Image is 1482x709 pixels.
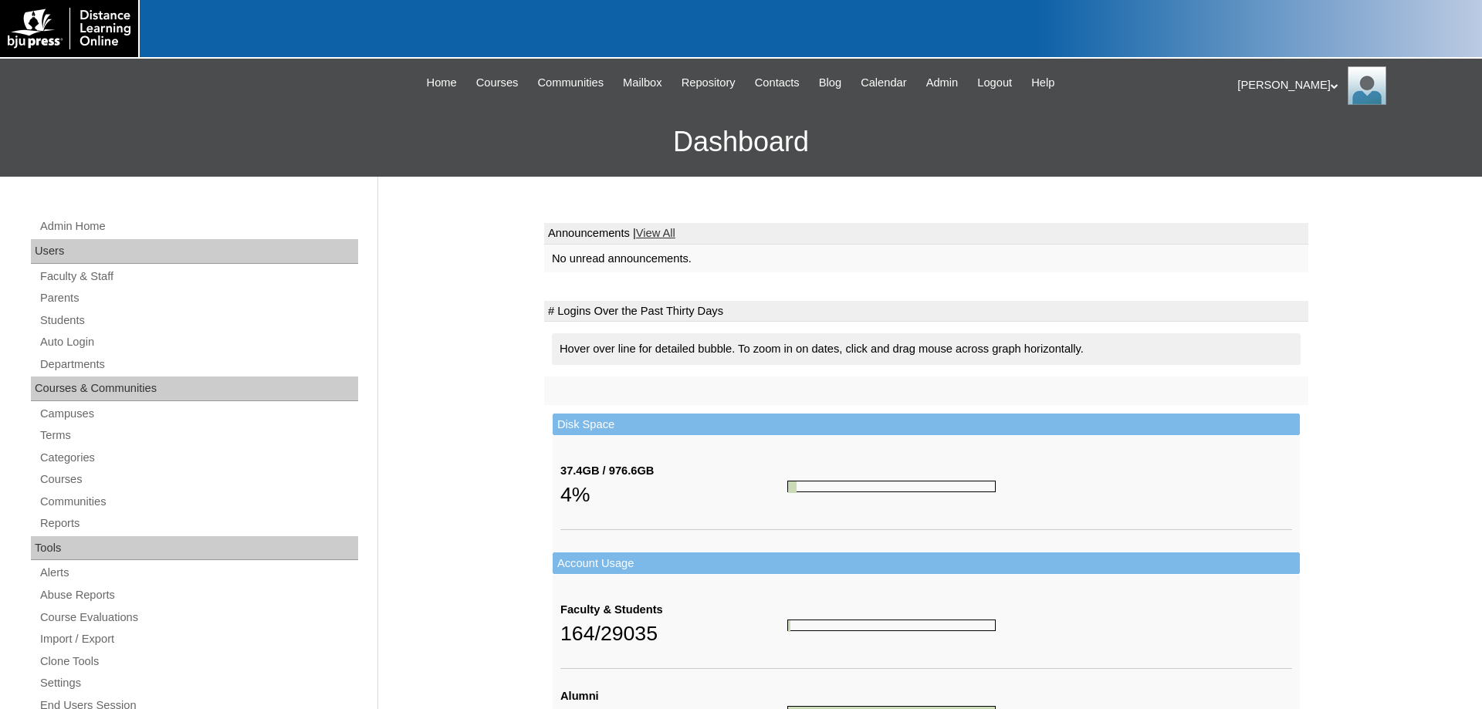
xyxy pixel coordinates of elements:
span: Logout [977,74,1012,92]
span: Courses [476,74,519,92]
a: Logout [969,74,1020,92]
a: View All [636,227,675,239]
a: Repository [674,74,743,92]
a: Departments [39,355,358,374]
a: Campuses [39,404,358,424]
img: logo-white.png [8,8,130,49]
div: Tools [31,536,358,561]
td: No unread announcements. [544,245,1308,273]
td: # Logins Over the Past Thirty Days [544,301,1308,322]
a: Parents [39,289,358,308]
td: Disk Space [553,414,1300,436]
a: Settings [39,674,358,693]
a: Communities [530,74,611,92]
a: Mailbox [615,74,670,92]
h3: Dashboard [8,107,1474,177]
div: [PERSON_NAME] [1237,66,1467,105]
span: Mailbox [623,74,662,92]
a: Clone Tools [39,652,358,671]
div: Faculty & Students [560,602,787,618]
span: Home [427,74,457,92]
a: Admin [919,74,966,92]
span: Contacts [755,74,800,92]
span: Blog [819,74,841,92]
img: Pam Miller / Distance Learning Online Staff [1348,66,1386,105]
a: Course Evaluations [39,608,358,627]
span: Help [1031,74,1054,92]
a: Courses [39,470,358,489]
div: Hover over line for detailed bubble. To zoom in on dates, click and drag mouse across graph horiz... [552,333,1301,365]
div: 164/29035 [560,618,787,649]
span: Communities [537,74,604,92]
span: Repository [682,74,736,92]
td: Announcements | [544,223,1308,245]
a: Faculty & Staff [39,267,358,286]
span: Calendar [861,74,906,92]
a: Home [419,74,465,92]
a: Communities [39,492,358,511]
a: Blog [811,74,849,92]
span: Admin [926,74,959,92]
a: Admin Home [39,217,358,236]
a: Courses [469,74,526,92]
div: Courses & Communities [31,376,358,401]
a: Import / Export [39,630,358,649]
a: Contacts [747,74,807,92]
td: Account Usage [553,552,1300,575]
a: Abuse Reports [39,586,358,605]
a: Terms [39,426,358,445]
a: Help [1024,74,1062,92]
a: Students [39,311,358,330]
div: 4% [560,479,787,510]
div: 37.4GB / 976.6GB [560,463,787,479]
div: Alumni [560,688,787,704]
a: Calendar [853,74,914,92]
a: Categories [39,448,358,468]
div: Users [31,239,358,264]
a: Auto Login [39,333,358,352]
a: Alerts [39,563,358,582]
a: Reports [39,514,358,533]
